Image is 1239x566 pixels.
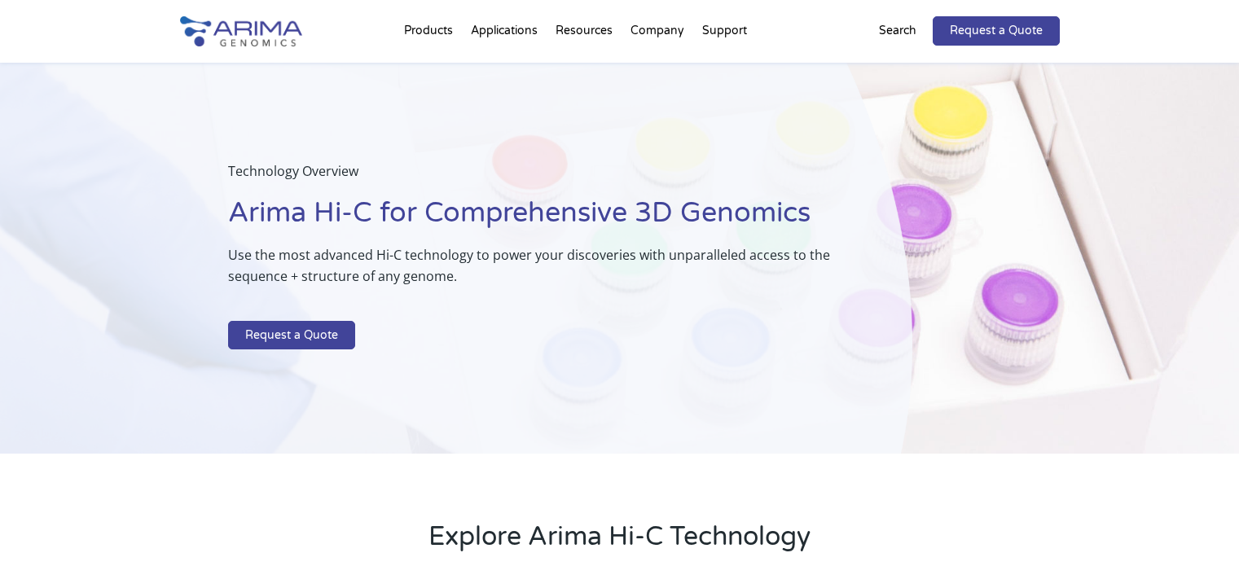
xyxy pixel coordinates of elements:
[228,244,831,300] p: Use the most advanced Hi-C technology to power your discoveries with unparalleled access to the s...
[228,321,355,350] a: Request a Quote
[180,16,302,46] img: Arima-Genomics-logo
[228,160,831,195] p: Technology Overview
[933,16,1060,46] a: Request a Quote
[879,20,916,42] p: Search
[228,195,831,244] h1: Arima Hi-C for Comprehensive 3D Genomics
